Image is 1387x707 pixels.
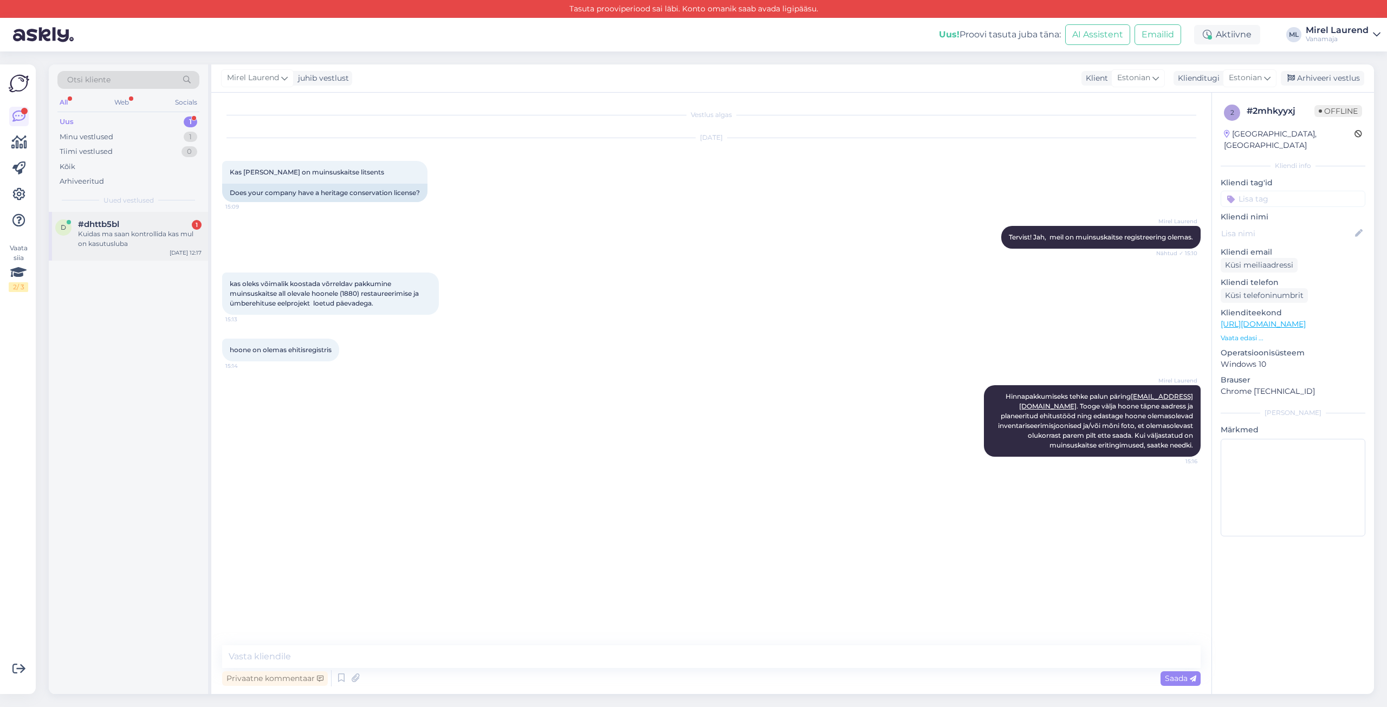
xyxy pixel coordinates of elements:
span: 15:13 [225,315,266,323]
span: Mirel Laurend [1157,217,1197,225]
p: Chrome [TECHNICAL_ID] [1221,386,1365,397]
p: Vaata edasi ... [1221,333,1365,343]
div: 1 [184,116,197,127]
p: Klienditeekond [1221,307,1365,319]
img: Askly Logo [9,73,29,94]
div: 2 / 3 [9,282,28,292]
div: All [57,95,70,109]
a: [URL][DOMAIN_NAME] [1221,319,1306,329]
span: Kas [PERSON_NAME] on muinsuskaitse litsents [230,168,384,176]
span: 2 [1230,108,1234,116]
p: Märkmed [1221,424,1365,436]
div: [DATE] 12:17 [170,249,202,257]
div: Arhiveeritud [60,176,104,187]
p: Kliendi nimi [1221,211,1365,223]
div: [PERSON_NAME] [1221,408,1365,418]
div: Socials [173,95,199,109]
div: # 2mhkyyxj [1247,105,1314,118]
div: Klienditugi [1174,73,1220,84]
div: Uus [60,116,74,127]
div: 1 [192,220,202,230]
div: Klient [1081,73,1108,84]
div: ML [1286,27,1301,42]
div: Vanamaja [1306,35,1369,43]
div: Does your company have a heritage conservation license? [222,184,427,202]
button: AI Assistent [1065,24,1130,45]
div: Arhiveeri vestlus [1281,71,1364,86]
div: Mirel Laurend [1306,26,1369,35]
div: juhib vestlust [294,73,349,84]
span: Nähtud ✓ 15:10 [1156,249,1197,257]
a: Mirel LaurendVanamaja [1306,26,1380,43]
span: Hinnapakkumiseks tehke palun päring . Tooge välja hoone täpne aadress ja planeeritud ehitustööd n... [998,392,1195,449]
div: Küsi telefoninumbrit [1221,288,1308,303]
p: Windows 10 [1221,359,1365,370]
div: Minu vestlused [60,132,113,142]
span: 15:09 [225,203,266,211]
p: Kliendi email [1221,247,1365,258]
span: Mirel Laurend [1157,377,1197,385]
span: Saada [1165,673,1196,683]
input: Lisa tag [1221,191,1365,207]
div: Vaata siia [9,243,28,292]
div: [GEOGRAPHIC_DATA], [GEOGRAPHIC_DATA] [1224,128,1354,151]
div: Tiimi vestlused [60,146,113,157]
p: Operatsioonisüsteem [1221,347,1365,359]
span: #dhttb5bl [78,219,119,229]
span: Tervist! Jah, meil on muinsuskaitse registreering olemas. [1009,233,1193,241]
button: Emailid [1135,24,1181,45]
p: Kliendi tag'id [1221,177,1365,189]
div: Kuidas ma saan kontrollida kas mul on kasutusluba [78,229,202,249]
div: 1 [184,132,197,142]
div: 0 [182,146,197,157]
div: Küsi meiliaadressi [1221,258,1298,273]
span: d [61,223,66,231]
span: Estonian [1117,72,1150,84]
input: Lisa nimi [1221,228,1353,239]
div: Proovi tasuta juba täna: [939,28,1061,41]
span: Offline [1314,105,1362,117]
span: 15:16 [1157,457,1197,465]
div: Web [112,95,131,109]
span: Estonian [1229,72,1262,84]
p: Brauser [1221,374,1365,386]
span: Otsi kliente [67,74,111,86]
div: Kõik [60,161,75,172]
span: 15:14 [225,362,266,370]
div: Privaatne kommentaar [222,671,328,686]
b: Uus! [939,29,960,40]
div: Vestlus algas [222,110,1201,120]
p: Kliendi telefon [1221,277,1365,288]
div: [DATE] [222,133,1201,142]
div: Aktiivne [1194,25,1260,44]
span: hoone on olemas ehitisregistris [230,346,332,354]
div: Kliendi info [1221,161,1365,171]
span: Mirel Laurend [227,72,279,84]
span: Uued vestlused [103,196,154,205]
span: kas oleks võimalik koostada võrreldav pakkumine muinsuskaitse all olevale hoonele (1880) restaure... [230,280,420,307]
